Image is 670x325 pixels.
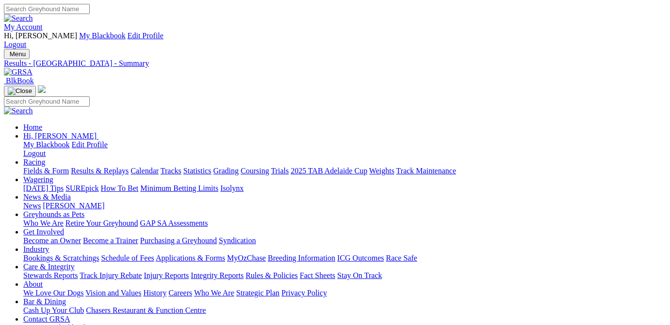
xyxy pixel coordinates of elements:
[23,289,666,297] div: About
[194,289,234,297] a: Who We Are
[23,193,71,201] a: News & Media
[140,219,208,227] a: GAP SA Assessments
[241,167,269,175] a: Coursing
[86,306,206,314] a: Chasers Restaurant & Function Centre
[337,254,384,262] a: ICG Outcomes
[131,167,159,175] a: Calendar
[23,236,666,245] div: Get Involved
[23,132,98,140] a: Hi, [PERSON_NAME]
[23,158,45,166] a: Racing
[23,184,64,192] a: [DATE] Tips
[38,85,46,93] img: logo-grsa-white.png
[183,167,212,175] a: Statistics
[4,4,90,14] input: Search
[236,289,279,297] a: Strategic Plan
[43,201,104,210] a: [PERSON_NAME]
[213,167,239,175] a: Grading
[4,40,26,48] a: Logout
[144,271,189,279] a: Injury Reports
[23,132,97,140] span: Hi, [PERSON_NAME]
[4,31,666,49] div: My Account
[369,167,394,175] a: Weights
[23,167,666,175] div: Racing
[23,210,84,218] a: Greyhounds as Pets
[4,23,43,31] a: My Account
[71,167,129,175] a: Results & Replays
[191,271,244,279] a: Integrity Reports
[23,263,75,271] a: Care & Integrity
[4,77,34,85] a: BlkBook
[337,271,382,279] a: Stay On Track
[396,167,456,175] a: Track Maintenance
[140,184,218,192] a: Minimum Betting Limits
[6,77,34,85] span: BlkBook
[10,50,26,58] span: Menu
[23,228,64,236] a: Get Involved
[227,254,266,262] a: MyOzChase
[161,167,181,175] a: Tracks
[4,96,90,107] input: Search
[79,31,126,40] a: My Blackbook
[156,254,225,262] a: Applications & Forms
[23,245,49,253] a: Industry
[23,219,666,228] div: Greyhounds as Pets
[219,236,256,245] a: Syndication
[65,219,138,227] a: Retire Your Greyhound
[101,254,154,262] a: Schedule of Fees
[23,254,99,262] a: Bookings & Scratchings
[300,271,335,279] a: Fact Sheets
[23,280,43,288] a: About
[23,306,84,314] a: Cash Up Your Club
[168,289,192,297] a: Careers
[23,271,78,279] a: Stewards Reports
[23,236,81,245] a: Become an Owner
[8,87,32,95] img: Close
[4,107,33,115] img: Search
[281,289,327,297] a: Privacy Policy
[23,315,70,323] a: Contact GRSA
[23,271,666,280] div: Care & Integrity
[23,149,46,157] a: Logout
[23,297,66,306] a: Bar & Dining
[4,31,77,40] span: Hi, [PERSON_NAME]
[4,49,30,59] button: Toggle navigation
[4,14,33,23] img: Search
[4,86,36,96] button: Toggle navigation
[23,289,83,297] a: We Love Our Dogs
[23,219,64,227] a: Who We Are
[23,306,666,315] div: Bar & Dining
[23,140,70,149] a: My Blackbook
[140,236,217,245] a: Purchasing a Greyhound
[23,201,41,210] a: News
[23,184,666,193] div: Wagering
[143,289,166,297] a: History
[83,236,138,245] a: Become a Trainer
[4,68,33,77] img: GRSA
[23,254,666,263] div: Industry
[128,31,163,40] a: Edit Profile
[101,184,139,192] a: How To Bet
[23,140,666,158] div: Hi, [PERSON_NAME]
[245,271,298,279] a: Rules & Policies
[291,167,367,175] a: 2025 TAB Adelaide Cup
[80,271,142,279] a: Track Injury Rebate
[4,59,666,68] a: Results - [GEOGRAPHIC_DATA] - Summary
[23,123,42,131] a: Home
[72,140,108,149] a: Edit Profile
[65,184,98,192] a: SUREpick
[23,201,666,210] div: News & Media
[268,254,335,262] a: Breeding Information
[271,167,289,175] a: Trials
[23,175,53,184] a: Wagering
[386,254,417,262] a: Race Safe
[85,289,141,297] a: Vision and Values
[23,167,69,175] a: Fields & Form
[220,184,244,192] a: Isolynx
